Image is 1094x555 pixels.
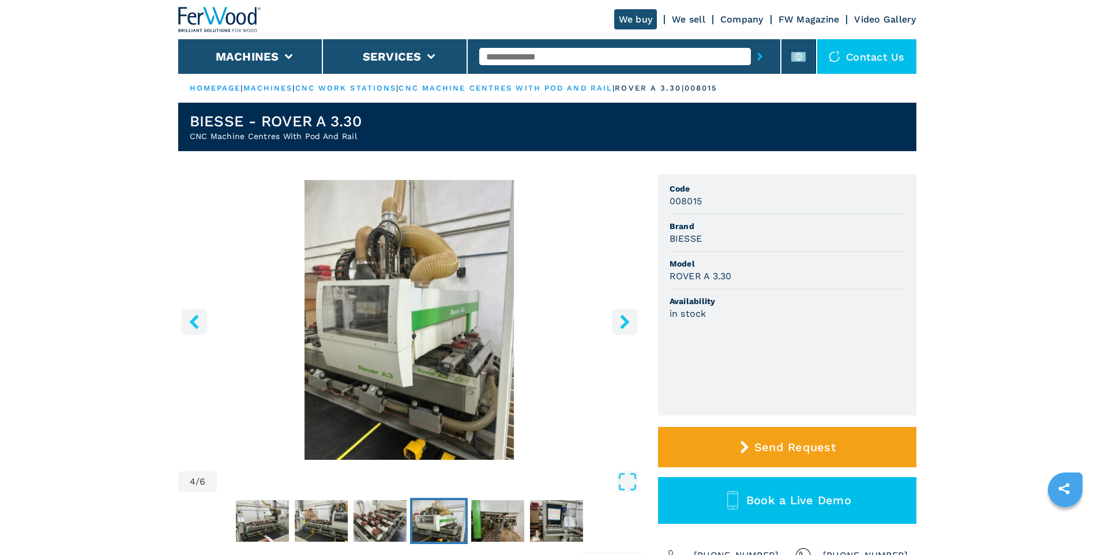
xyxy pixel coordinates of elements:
[751,43,769,70] button: submit-button
[670,183,905,194] span: Code
[658,477,916,524] button: Book a Live Demo
[178,180,641,460] img: CNC Machine Centres With Pod And Rail BIESSE ROVER A 3.30
[178,498,641,544] nav: Thumbnail Navigation
[412,500,465,542] img: f8979e4a0ac4c75e7f5ec9d57d927950
[292,84,295,92] span: |
[670,194,702,208] h3: 008015
[528,498,585,544] button: Go to Slide 6
[354,500,407,542] img: cd38e2ef1cffa29d9dec9a256607ed4e
[530,500,583,542] img: 25707ae961c9c5d5c93a20933d575be5
[216,50,279,63] button: Machines
[817,39,916,74] div: Contact us
[190,130,362,142] h2: CNC Machine Centres With Pod And Rail
[746,493,851,507] span: Book a Live Demo
[295,500,348,542] img: f2686cb14b701a11b34932077d3cc4ac
[612,309,638,335] button: right-button
[670,232,702,245] h3: BIESSE
[685,83,718,93] p: 008015
[754,440,836,454] span: Send Request
[220,471,637,492] button: Open Fullscreen
[854,14,916,25] a: Video Gallery
[615,83,684,93] p: rover a 3.30 |
[240,84,243,92] span: |
[398,84,612,92] a: cnc machine centres with pod and rail
[670,295,905,307] span: Availability
[410,498,468,544] button: Go to Slide 4
[720,14,764,25] a: Company
[178,180,641,460] div: Go to Slide 4
[670,220,905,232] span: Brand
[670,258,905,269] span: Model
[292,498,350,544] button: Go to Slide 2
[471,500,524,542] img: dea71781bba89409092f6550d78a2d5d
[234,498,291,544] button: Go to Slide 1
[295,84,397,92] a: cnc work stations
[181,309,207,335] button: left-button
[658,427,916,467] button: Send Request
[190,477,196,486] span: 4
[178,7,261,32] img: Ferwood
[190,84,241,92] a: HOMEPAGE
[670,269,732,283] h3: ROVER A 3.30
[829,51,840,62] img: Contact us
[779,14,840,25] a: FW Magazine
[236,500,289,542] img: 06884ea382639f3a89f209cffaf49eaa
[614,9,657,29] a: We buy
[363,50,422,63] button: Services
[670,307,706,320] h3: in stock
[469,498,527,544] button: Go to Slide 5
[351,498,409,544] button: Go to Slide 3
[612,84,615,92] span: |
[243,84,293,92] a: machines
[396,84,398,92] span: |
[190,112,362,130] h1: BIESSE - ROVER A 3.30
[1050,474,1078,503] a: sharethis
[672,14,705,25] a: We sell
[196,477,200,486] span: /
[200,477,205,486] span: 6
[1045,503,1085,546] iframe: Chat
